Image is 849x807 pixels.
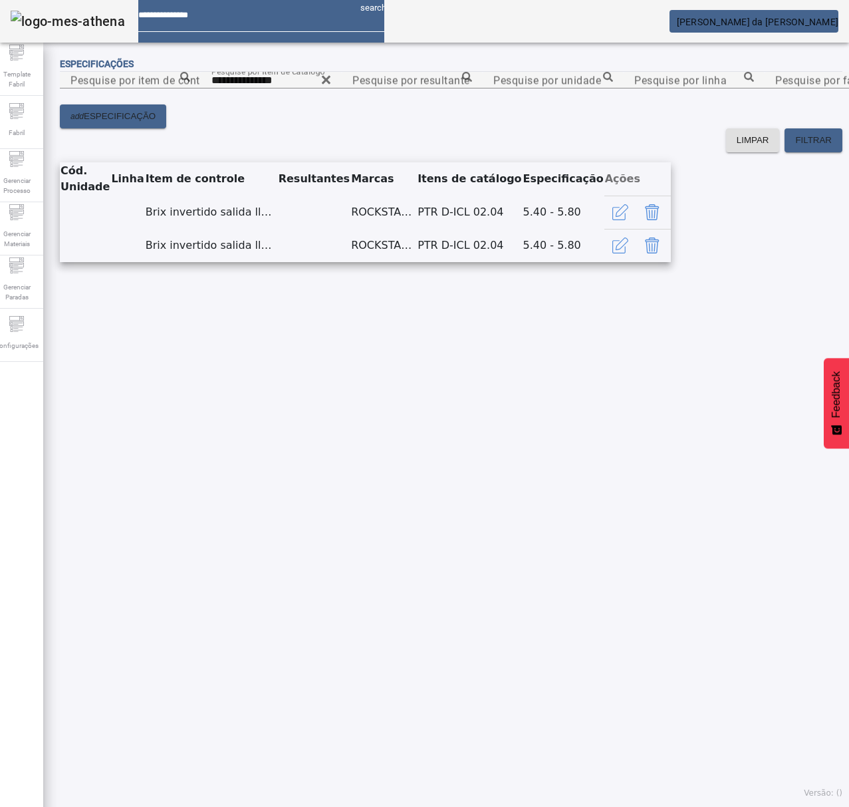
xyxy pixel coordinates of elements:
span: Especificações [60,59,134,69]
th: Item de controle [145,162,278,196]
td: 5.40 - 5.80 [523,196,604,229]
span: Versão: () [804,788,842,798]
input: Number [211,73,331,88]
th: Especificação [523,162,604,196]
mat-label: Pesquise por linha [634,74,727,86]
span: LIMPAR [737,134,769,147]
span: FILTRAR [795,134,832,147]
mat-label: Pesquise por resultante [352,74,470,86]
input: Number [70,73,190,88]
th: Linha [110,162,144,196]
span: [PERSON_NAME] da [PERSON_NAME] [677,17,839,27]
td: Brix invertido salida llenadora cat D [145,229,278,262]
button: Delete [636,230,668,261]
td: Brix invertido salida llenadora (Ultimo embalaje) [145,196,278,229]
td: PTR D-ICL 02.04 [417,196,522,229]
th: Cód. Unidade [60,162,110,196]
span: ESPECIFICAÇÃO [84,110,156,123]
span: Fabril [5,124,29,142]
th: Itens de catálogo [417,162,522,196]
mat-label: Pesquise por item de catálogo [211,67,325,76]
th: Marcas [350,162,417,196]
mat-label: Pesquise por item de controle [70,74,219,86]
input: Number [352,73,472,88]
input: Number [493,73,613,88]
span: Feedback [830,371,842,418]
button: FILTRAR [785,128,842,152]
td: PTR D-ICL 02.04 [417,229,522,262]
button: LIMPAR [726,128,780,152]
td: ROCKSTAR MARACUYA-ABC [350,229,417,262]
button: Feedback - Mostrar pesquisa [824,358,849,448]
th: Resultantes [278,162,350,196]
td: 5.40 - 5.80 [523,229,604,262]
td: ROCKSTAR MARACUYA-ABC [350,196,417,229]
mat-label: Pesquise por unidade [493,74,601,86]
img: logo-mes-athena [11,11,125,32]
button: addESPECIFICAÇÃO [60,104,166,128]
button: Delete [636,196,668,228]
input: Number [634,73,754,88]
th: Ações [604,162,671,196]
